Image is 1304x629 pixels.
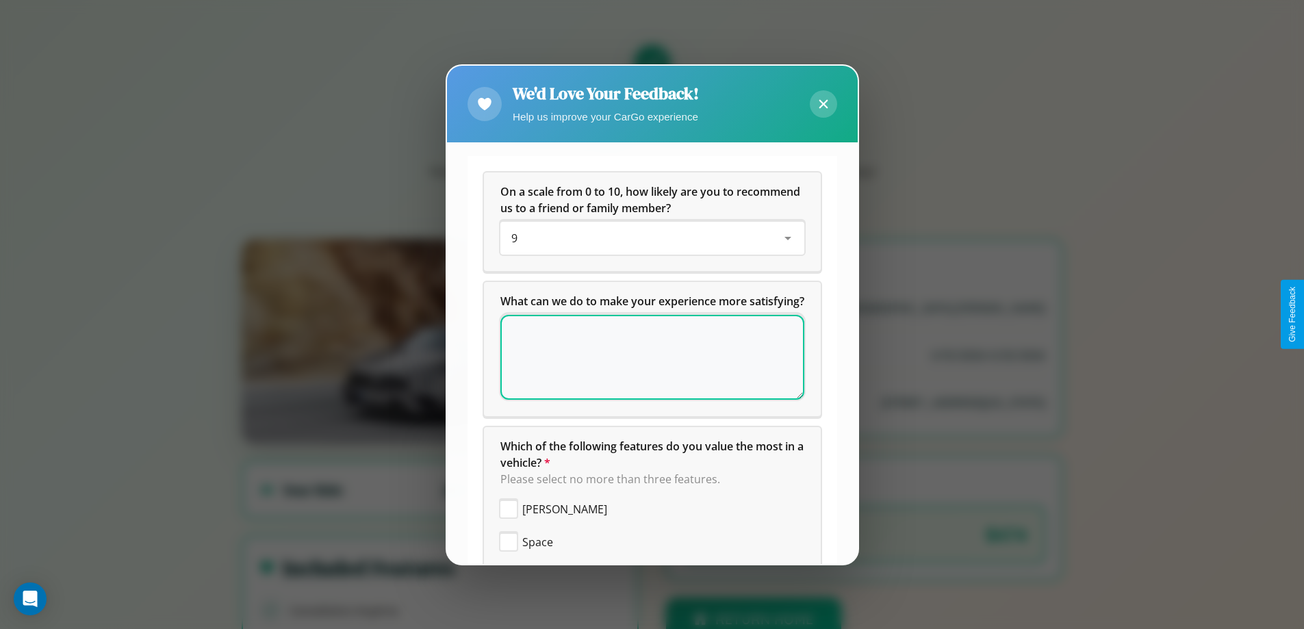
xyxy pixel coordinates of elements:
span: Please select no more than three features. [500,472,720,487]
span: Space [522,534,553,550]
span: 9 [511,231,517,246]
span: [PERSON_NAME] [522,501,607,517]
span: Which of the following features do you value the most in a vehicle? [500,439,806,470]
span: What can we do to make your experience more satisfying? [500,294,804,309]
div: Open Intercom Messenger [14,582,47,615]
div: On a scale from 0 to 10, how likely are you to recommend us to a friend or family member? [500,222,804,255]
h5: On a scale from 0 to 10, how likely are you to recommend us to a friend or family member? [500,183,804,216]
p: Help us improve your CarGo experience [513,107,699,126]
h2: We'd Love Your Feedback! [513,82,699,105]
span: On a scale from 0 to 10, how likely are you to recommend us to a friend or family member? [500,184,803,216]
div: Give Feedback [1288,287,1297,342]
div: On a scale from 0 to 10, how likely are you to recommend us to a friend or family member? [484,172,821,271]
